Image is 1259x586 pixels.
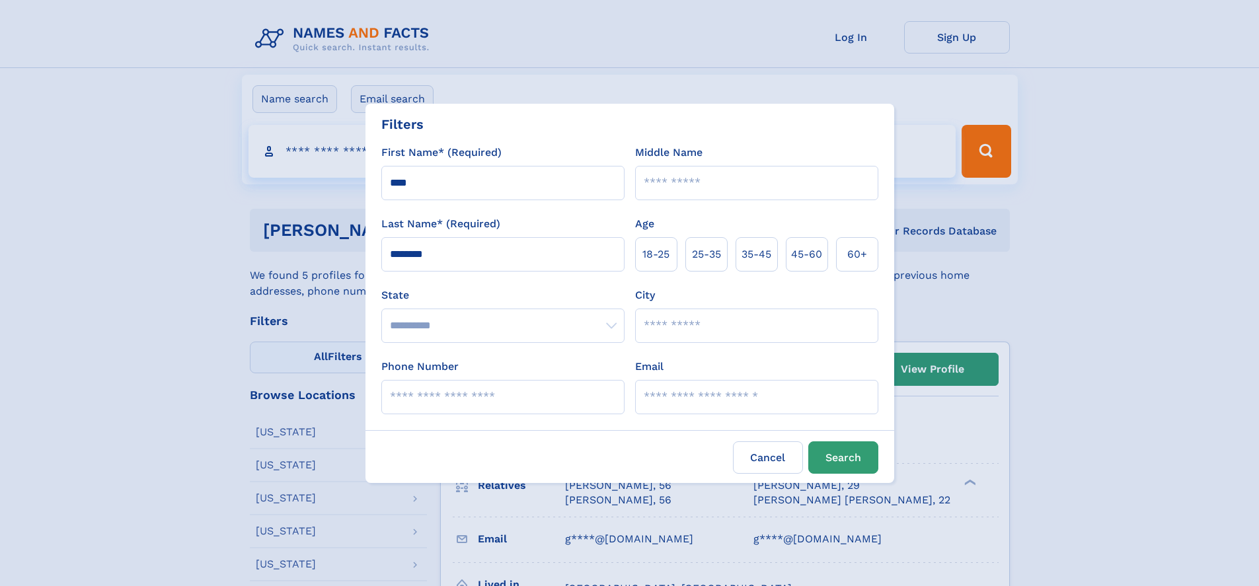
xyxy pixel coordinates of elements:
[808,441,878,474] button: Search
[635,216,654,232] label: Age
[642,246,669,262] span: 18‑25
[635,287,655,303] label: City
[381,114,424,134] div: Filters
[381,216,500,232] label: Last Name* (Required)
[635,359,664,375] label: Email
[635,145,703,161] label: Middle Name
[381,145,502,161] label: First Name* (Required)
[381,287,625,303] label: State
[742,246,771,262] span: 35‑45
[847,246,867,262] span: 60+
[381,359,459,375] label: Phone Number
[733,441,803,474] label: Cancel
[791,246,822,262] span: 45‑60
[692,246,721,262] span: 25‑35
